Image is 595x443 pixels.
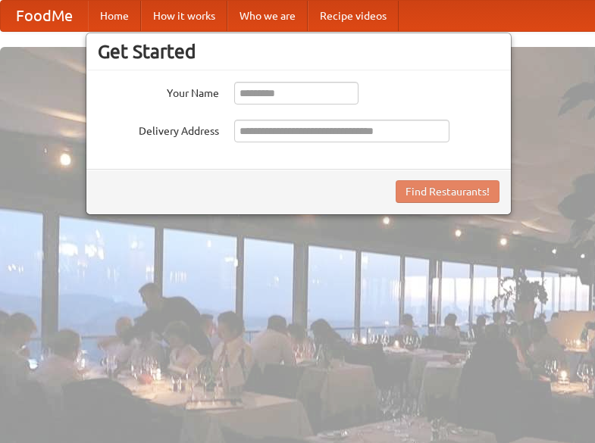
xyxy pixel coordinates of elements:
[308,1,399,31] a: Recipe videos
[396,180,499,203] button: Find Restaurants!
[227,1,308,31] a: Who we are
[88,1,141,31] a: Home
[1,1,88,31] a: FoodMe
[141,1,227,31] a: How it works
[98,82,219,101] label: Your Name
[98,120,219,139] label: Delivery Address
[98,40,499,63] h3: Get Started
